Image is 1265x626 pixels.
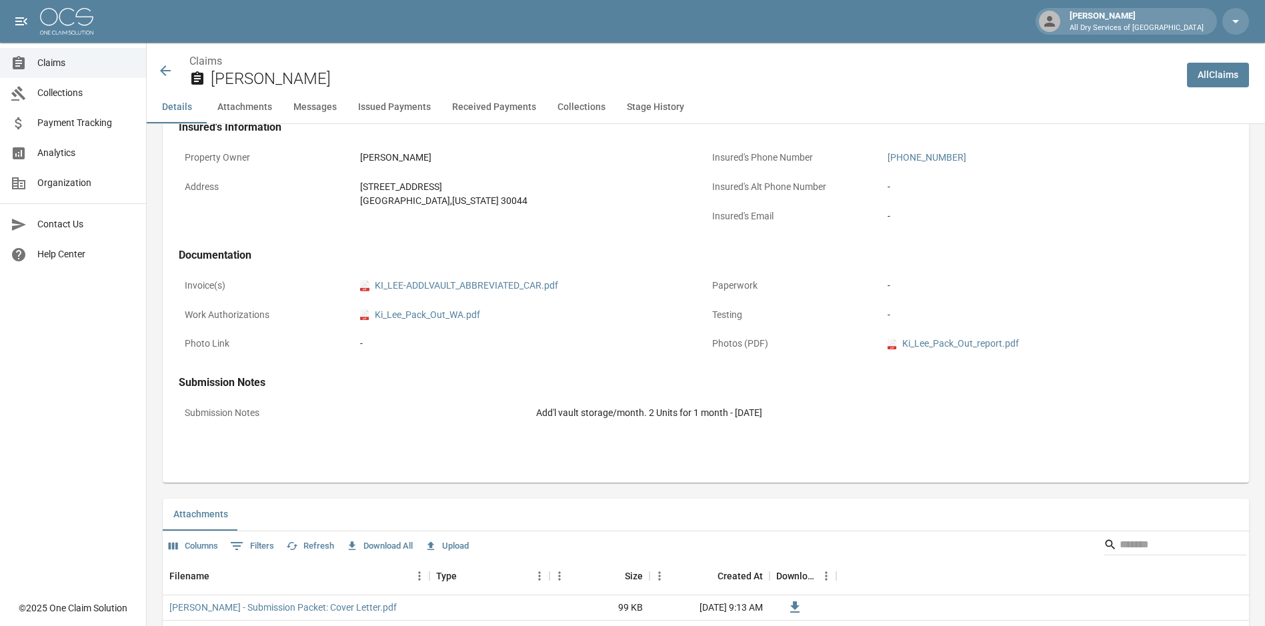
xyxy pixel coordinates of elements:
[165,536,221,557] button: Select columns
[37,176,135,190] span: Organization
[189,55,222,67] a: Claims
[421,536,472,557] button: Upload
[706,273,882,299] p: Paperwork
[169,601,397,614] a: [PERSON_NAME] - Submission Packet: Cover Letter.pdf
[360,279,558,293] a: pdfKI_LEE-ADDLVAULT_ABBREVIATED_CAR.pdf
[888,337,1019,351] a: pdfKi_Lee_Pack_Out_report.pdf
[37,116,135,130] span: Payment Tracking
[547,91,616,123] button: Collections
[19,601,127,615] div: © 2025 One Claim Solution
[40,8,93,35] img: ocs-logo-white-transparent.png
[163,499,1249,531] div: related-list tabs
[650,557,770,595] div: Created At
[549,557,650,595] div: Size
[888,308,1227,322] div: -
[179,249,1233,262] h4: Documentation
[650,566,670,586] button: Menu
[37,146,135,160] span: Analytics
[179,174,354,200] p: Address
[179,145,354,171] p: Property Owner
[37,217,135,231] span: Contact Us
[776,557,816,595] div: Download
[1064,9,1209,33] div: [PERSON_NAME]
[529,566,549,586] button: Menu
[207,91,283,123] button: Attachments
[1187,63,1249,87] a: AllClaims
[179,121,1233,134] h4: Insured's Information
[360,337,700,351] div: -
[616,91,695,123] button: Stage History
[706,203,882,229] p: Insured's Email
[625,557,643,595] div: Size
[706,174,882,200] p: Insured's Alt Phone Number
[360,308,480,322] a: pdfKi_Lee_Pack_Out_WA.pdf
[179,376,1233,389] h4: Submission Notes
[436,557,457,595] div: Type
[441,91,547,123] button: Received Payments
[179,302,354,328] p: Work Authorizations
[163,557,429,595] div: Filename
[8,8,35,35] button: open drawer
[1104,534,1246,558] div: Search
[37,247,135,261] span: Help Center
[409,566,429,586] button: Menu
[549,566,569,586] button: Menu
[770,557,836,595] div: Download
[37,56,135,70] span: Claims
[429,557,549,595] div: Type
[147,91,207,123] button: Details
[37,86,135,100] span: Collections
[360,151,700,165] div: [PERSON_NAME]
[347,91,441,123] button: Issued Payments
[706,302,882,328] p: Testing
[283,91,347,123] button: Messages
[888,209,1227,223] div: -
[360,180,700,194] div: [STREET_ADDRESS]
[718,557,763,595] div: Created At
[816,566,836,586] button: Menu
[706,145,882,171] p: Insured's Phone Number
[888,279,1227,293] div: -
[147,91,1265,123] div: anchor tabs
[179,273,354,299] p: Invoice(s)
[888,152,966,163] a: [PHONE_NUMBER]
[179,400,530,426] p: Submission Notes
[163,499,239,531] button: Attachments
[360,194,700,208] div: [GEOGRAPHIC_DATA] , [US_STATE] 30044
[549,595,650,621] div: 99 KB
[179,331,354,357] p: Photo Link
[227,535,277,557] button: Show filters
[706,331,882,357] p: Photos (PDF)
[1070,23,1204,34] p: All Dry Services of [GEOGRAPHIC_DATA]
[189,53,1176,69] nav: breadcrumb
[283,536,337,557] button: Refresh
[536,406,1227,420] div: Add'l vault storage/month. 2 Units for 1 month - [DATE]
[343,536,416,557] button: Download All
[211,69,1176,89] h2: [PERSON_NAME]
[888,180,1227,194] div: -
[650,595,770,621] div: [DATE] 9:13 AM
[169,557,209,595] div: Filename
